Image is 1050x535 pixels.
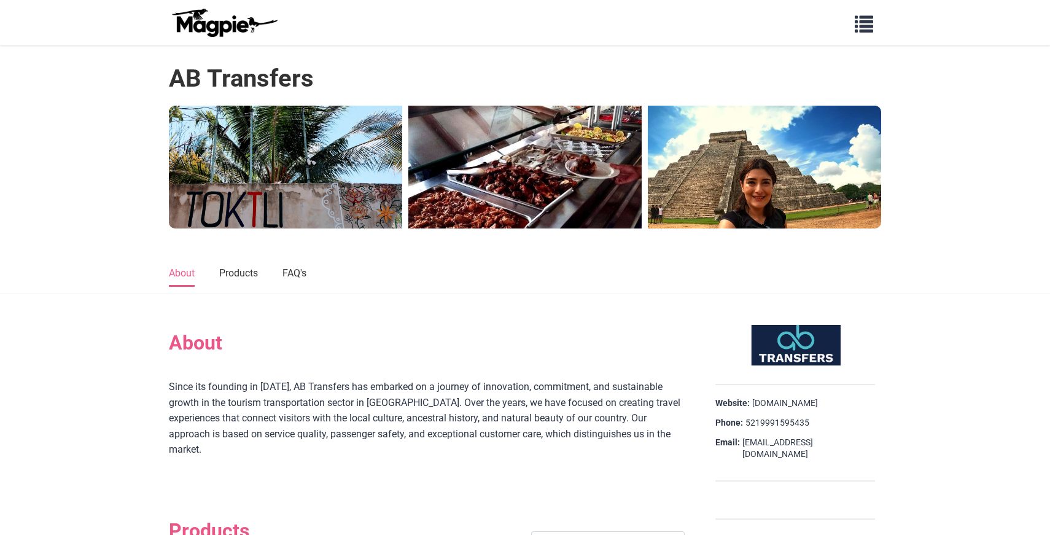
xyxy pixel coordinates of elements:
[715,417,743,429] strong: Phone:
[169,261,195,287] a: About
[742,437,875,461] a: [EMAIL_ADDRESS][DOMAIN_NAME]
[282,261,306,287] a: FAQ's
[169,331,685,354] h2: About
[715,417,875,429] div: 5219991595435
[752,397,818,410] a: [DOMAIN_NAME]
[715,397,750,410] strong: Website:
[169,379,685,458] div: Since its founding in [DATE], AB Transfers has embarked on a journey of innovation, commitment, a...
[169,8,279,37] img: logo-ab69f6fb50320c5b225c76a69d11143b.png
[169,64,314,93] h1: AB Transfers
[648,106,881,228] img: Chichen Itza Valladolid and Yokdzonot Cenote Excursion
[169,106,402,228] img: Tulum to Mérida with 4-Hour Stop in Izamal & Mixology Experience
[715,437,740,449] strong: Email:
[734,325,857,366] img: AB Transfers logo
[408,106,642,228] img: Tulum to Mérida with 5 hours stop in Cenote Hubiku
[219,261,258,287] a: Products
